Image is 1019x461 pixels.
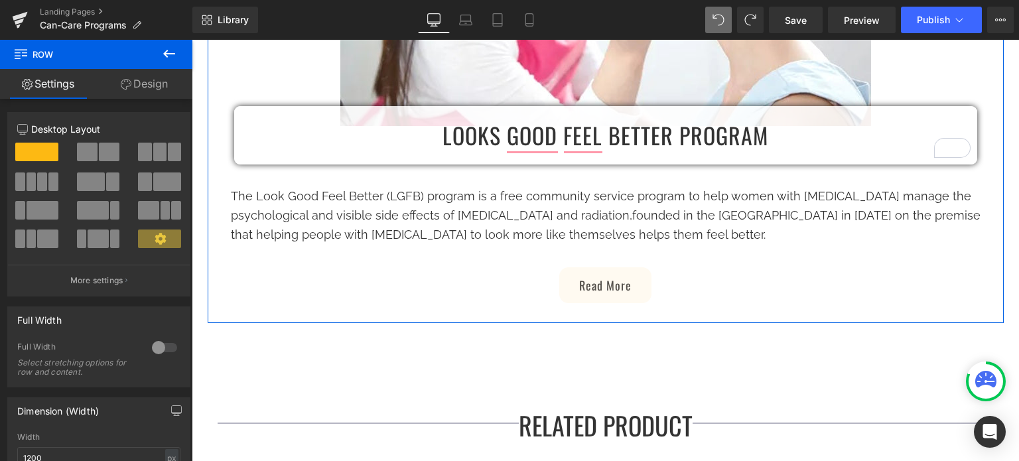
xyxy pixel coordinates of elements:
[8,265,190,296] button: More settings
[387,237,440,254] span: Read More
[844,13,880,27] span: Preview
[192,7,258,33] a: New Library
[901,7,982,33] button: Publish
[450,7,482,33] a: Laptop
[828,7,896,33] a: Preview
[70,275,123,287] p: More settings
[40,7,192,17] a: Landing Pages
[785,13,807,27] span: Save
[192,40,1019,461] iframe: To enrich screen reader interactions, please activate Accessibility in Grammarly extension settings
[17,307,62,326] div: Full Width
[40,20,127,31] span: Can-Care Programs
[96,69,192,99] a: Design
[987,7,1014,33] button: More
[974,416,1006,448] div: Open Intercom Messenger
[917,15,950,25] span: Publish
[17,358,137,377] div: Select stretching options for row and content.
[218,14,249,26] span: Library
[368,228,460,263] a: Read More
[418,7,450,33] a: Desktop
[17,342,139,356] div: Full Width
[17,122,180,136] p: Desktop Layout
[13,40,146,69] span: Row
[327,367,501,404] span: RElated product
[17,398,99,417] div: Dimension (Width)
[17,432,180,442] div: Width
[513,7,545,33] a: Mobile
[482,7,513,33] a: Tablet
[737,7,764,33] button: Redo
[705,7,732,33] button: Undo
